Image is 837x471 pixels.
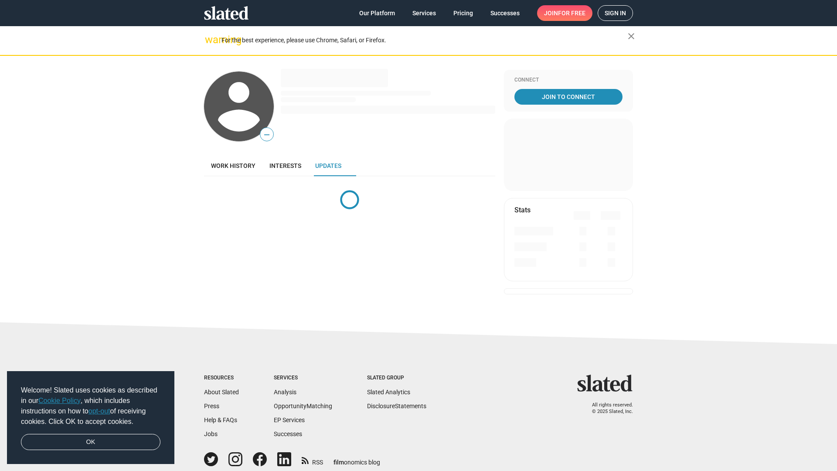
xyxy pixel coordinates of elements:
div: Services [274,375,332,382]
a: Joinfor free [537,5,592,21]
span: Sign in [605,6,626,20]
a: RSS [302,453,323,467]
a: Pricing [446,5,480,21]
span: Updates [315,162,341,169]
a: Slated Analytics [367,389,410,396]
mat-icon: close [626,31,636,41]
span: Join [544,5,585,21]
span: Work history [211,162,255,169]
mat-icon: warning [205,34,215,45]
div: Connect [514,77,623,84]
a: Analysis [274,389,296,396]
a: Services [405,5,443,21]
span: Successes [490,5,520,21]
span: Services [412,5,436,21]
a: opt-out [88,407,110,415]
span: Welcome! Slated uses cookies as described in our , which includes instructions on how to of recei... [21,385,160,427]
mat-card-title: Stats [514,205,531,215]
a: Work history [204,155,262,176]
a: Cookie Policy [38,397,81,404]
div: For the best experience, please use Chrome, Safari, or Firefox. [221,34,628,46]
a: Our Platform [352,5,402,21]
a: Successes [274,430,302,437]
a: DisclosureStatements [367,403,426,410]
div: Resources [204,375,239,382]
a: Press [204,403,219,410]
a: About Slated [204,389,239,396]
a: Interests [262,155,308,176]
a: Updates [308,155,348,176]
a: Sign in [598,5,633,21]
a: OpportunityMatching [274,403,332,410]
div: Slated Group [367,375,426,382]
p: All rights reserved. © 2025 Slated, Inc. [583,402,633,415]
span: — [260,129,273,140]
a: filmonomics blog [333,451,380,467]
span: Join To Connect [516,89,621,105]
span: for free [558,5,585,21]
span: Our Platform [359,5,395,21]
a: Jobs [204,430,218,437]
a: dismiss cookie message [21,434,160,451]
a: Help & FAQs [204,416,237,423]
a: Join To Connect [514,89,623,105]
span: Pricing [453,5,473,21]
a: EP Services [274,416,305,423]
div: cookieconsent [7,371,174,464]
span: Interests [269,162,301,169]
span: film [333,459,344,466]
a: Successes [483,5,527,21]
